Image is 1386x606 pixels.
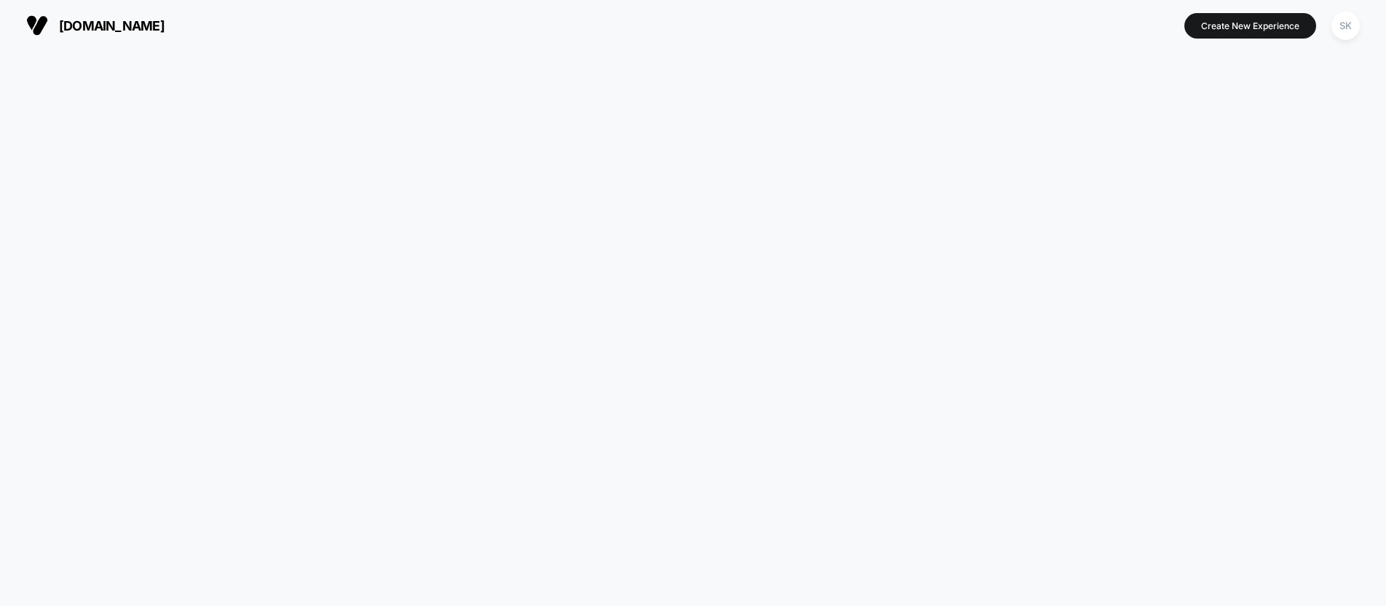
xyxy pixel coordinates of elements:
div: SK [1331,12,1360,40]
span: [DOMAIN_NAME] [59,18,165,33]
button: [DOMAIN_NAME] [22,14,169,37]
img: Visually logo [26,15,48,36]
button: Create New Experience [1184,13,1316,39]
button: SK [1327,11,1364,41]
